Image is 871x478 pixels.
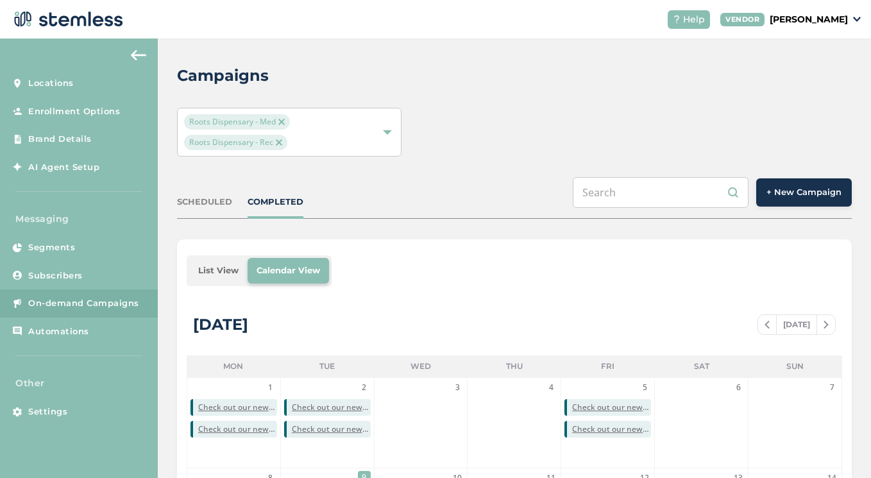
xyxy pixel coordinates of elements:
span: On-demand Campaigns [28,297,139,310]
img: logo-dark-0685b13c.svg [10,6,123,32]
li: Calendar View [248,258,329,284]
div: COMPLETED [248,196,303,209]
li: Mon [187,355,280,377]
span: Segments [28,241,75,254]
span: Help [683,13,705,26]
img: icon-close-accent-8a337256.svg [278,119,285,125]
div: [DATE] [193,313,248,336]
span: AI Agent Setup [28,161,99,174]
h2: Campaigns [177,64,269,87]
span: Locations [28,77,74,90]
span: 7 [825,381,838,394]
span: Brand Details [28,133,92,146]
span: 3 [451,381,464,394]
li: Sat [655,355,748,377]
img: icon-help-white-03924b79.svg [673,15,681,23]
div: SCHEDULED [177,196,232,209]
span: Subscribers [28,269,83,282]
li: Sun [748,355,842,377]
span: Check out our new deals at Roots! Reply END to cancel [292,402,371,413]
span: Check out our new deals at Roots! Reply END to cancel [572,402,651,413]
span: Check out our new deals at Roots! Reply END to cancel [198,402,277,413]
img: icon_down-arrow-small-66adaf34.svg [853,17,861,22]
div: VENDOR [720,13,765,26]
img: icon-close-accent-8a337256.svg [276,139,282,146]
li: Tue [280,355,374,377]
li: Thu [468,355,561,377]
img: icon-arrow-back-accent-c549486e.svg [131,50,146,60]
span: + New Campaign [766,186,841,199]
span: [DATE] [776,315,817,334]
img: icon-chevron-right-bae969c5.svg [824,321,829,329]
span: 6 [732,381,745,394]
span: 2 [358,381,371,394]
img: icon-chevron-left-b8c47ebb.svg [765,321,770,329]
span: Roots Dispensary - Rec [184,135,287,150]
span: Check out our new deals at Roots! Reply END to cancel [572,423,651,435]
p: [PERSON_NAME] [770,13,848,26]
span: Roots Dispensary - Med [184,114,290,130]
button: + New Campaign [756,178,852,207]
li: Wed [374,355,468,377]
span: Enrollment Options [28,105,120,118]
span: 5 [638,381,651,394]
span: Check out our new deals at Roots! Reply END to cancel [292,423,371,435]
span: Check out our new deals at Roots! Reply END to cancel [198,423,277,435]
li: List View [189,258,248,284]
input: Search [573,177,748,208]
span: Settings [28,405,67,418]
span: Automations [28,325,89,338]
iframe: Chat Widget [807,416,871,478]
span: 1 [264,381,277,394]
li: Fri [561,355,655,377]
span: 4 [545,381,557,394]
